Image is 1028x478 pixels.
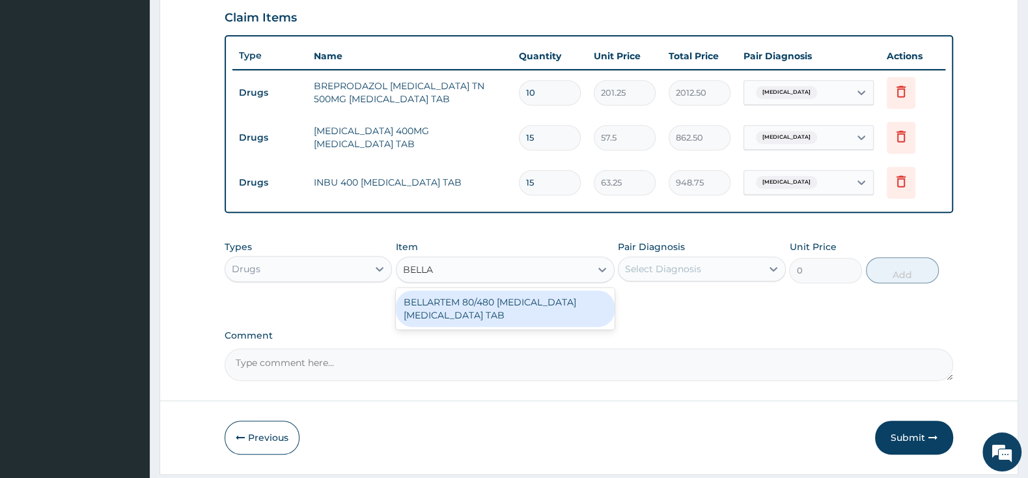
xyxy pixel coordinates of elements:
label: Types [225,242,252,253]
th: Pair Diagnosis [737,43,880,69]
th: Unit Price [587,43,662,69]
div: BELLARTEM 80/480 [MEDICAL_DATA] [MEDICAL_DATA] TAB [396,290,615,327]
span: [MEDICAL_DATA] [756,86,817,99]
button: Previous [225,421,299,455]
th: Type [232,44,307,68]
div: Drugs [232,262,260,275]
span: [MEDICAL_DATA] [756,176,817,189]
th: Quantity [512,43,587,69]
th: Name [307,43,512,69]
button: Submit [875,421,953,455]
td: BREPRODAZOL [MEDICAL_DATA] TN 500MG [MEDICAL_DATA] TAB [307,73,512,112]
span: We're online! [76,151,180,283]
th: Total Price [662,43,737,69]
span: [MEDICAL_DATA] [756,131,817,144]
label: Unit Price [789,240,836,253]
td: [MEDICAL_DATA] 400MG [MEDICAL_DATA] TAB [307,118,512,157]
label: Pair Diagnosis [618,240,685,253]
td: Drugs [232,81,307,105]
label: Comment [225,330,953,341]
div: Select Diagnosis [625,262,701,275]
div: Chat with us now [68,73,219,90]
th: Actions [880,43,945,69]
textarea: Type your message and hit 'Enter' [7,330,248,376]
td: INBU 400 [MEDICAL_DATA] TAB [307,169,512,195]
td: Drugs [232,126,307,150]
img: d_794563401_company_1708531726252_794563401 [24,65,53,98]
td: Drugs [232,171,307,195]
h3: Claim Items [225,11,297,25]
label: Item [396,240,418,253]
button: Add [866,257,939,283]
div: Minimize live chat window [214,7,245,38]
